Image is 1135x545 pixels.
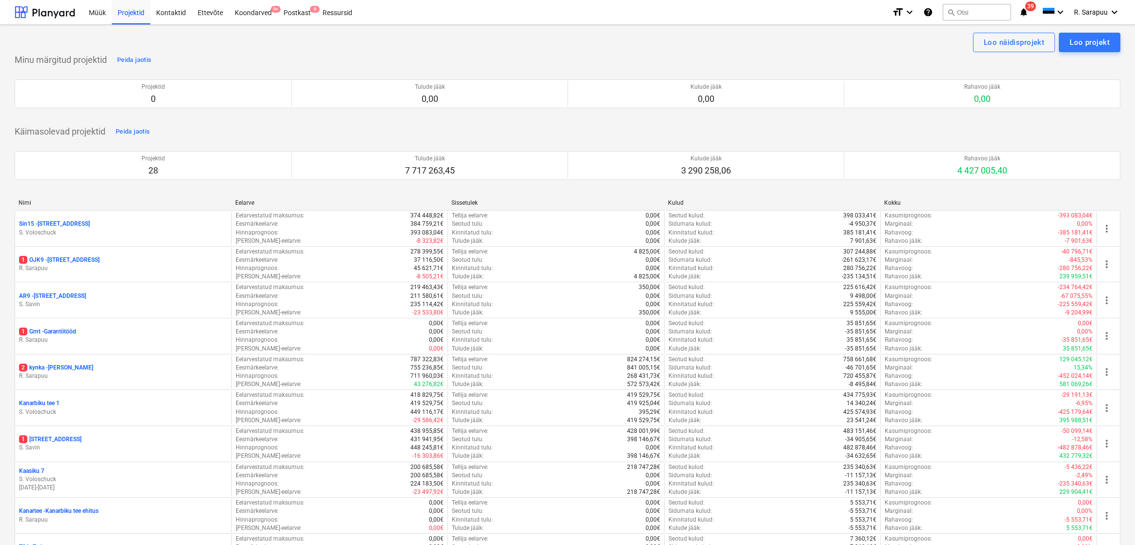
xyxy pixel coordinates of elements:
[885,336,913,344] p: Rahavoog :
[885,237,922,245] p: Rahavoo jääk :
[627,364,660,372] p: 841 005,15€
[410,300,444,309] p: 235 114,42€
[19,220,90,228] p: Sin15 - [STREET_ADDRESS]
[843,408,876,416] p: 425 574,93€
[669,272,701,281] p: Kulude jääk :
[19,256,100,264] p: OJK9 - [STREET_ADDRESS]
[1063,345,1093,353] p: 35 851,65€
[885,328,913,336] p: Marginaal :
[1101,438,1113,449] span: more_vert
[885,380,922,389] p: Rahavoo jääk :
[236,248,304,256] p: Eelarvestatud maksumus :
[639,309,660,317] p: 350,00€
[885,427,932,435] p: Kasumiprognoos :
[669,264,714,272] p: Kinnitatud kulud :
[410,435,444,444] p: 431 941,95€
[19,300,227,309] p: S. Savin
[236,237,302,245] p: [PERSON_NAME]-eelarve :
[847,319,876,328] p: 35 851,65€
[429,336,444,344] p: 0,00€
[414,380,444,389] p: 43 276,82€
[669,256,712,264] p: Sidumata kulud :
[669,328,712,336] p: Sidumata kulud :
[410,391,444,399] p: 418 829,75€
[452,292,484,300] p: Seotud tulu :
[1065,237,1093,245] p: -7 901,63€
[19,399,60,408] p: Kanarbiku tee 1
[416,237,444,245] p: -8 323,82€
[843,372,876,380] p: 720 455,87€
[117,55,151,66] div: Peida jaotis
[410,212,444,220] p: 374 448,82€
[19,444,227,452] p: S. Savin
[19,199,227,206] div: Nimi
[847,416,876,425] p: 23 541,24€
[923,6,933,18] i: Abikeskus
[669,364,712,372] p: Sidumata kulud :
[19,364,93,372] p: kynka - [PERSON_NAME]
[236,229,279,237] p: Hinnaprognoos :
[236,372,279,380] p: Hinnaprognoos :
[116,126,150,137] div: Peida jaotis
[885,319,932,328] p: Kasumiprognoos :
[845,328,876,336] p: -35 851,65€
[690,93,722,105] p: 0,00
[669,248,705,256] p: Seotud kulud :
[236,256,279,264] p: Eesmärkeelarve :
[646,319,660,328] p: 0,00€
[19,220,227,236] div: Sin15 -[STREET_ADDRESS]S. Voloschuck
[410,399,444,408] p: 419 529,75€
[142,155,165,163] p: Projektid
[19,467,44,475] p: Kaasiku 7
[15,54,107,66] p: Minu märgitud projektid
[429,319,444,328] p: 0,00€
[669,319,705,328] p: Seotud kulud :
[627,380,660,389] p: 572 573,42€
[1025,1,1036,11] span: 39
[1101,366,1113,378] span: more_vert
[669,292,712,300] p: Sidumata kulud :
[669,220,712,228] p: Sidumata kulud :
[669,212,705,220] p: Seotud kulud :
[646,345,660,353] p: 0,00€
[669,345,701,353] p: Kulude jääk :
[236,399,279,408] p: Eesmärkeelarve :
[669,300,714,309] p: Kinnitatud kulud :
[669,237,701,245] p: Kulude jääk :
[627,416,660,425] p: 419 529,75€
[452,212,488,220] p: Tellija eelarve :
[405,165,455,176] p: 7 717 263,45
[1058,408,1093,416] p: -425 179,64€
[19,328,76,336] p: Grnt - Garantiitööd
[1101,402,1113,414] span: more_vert
[947,8,955,16] span: search
[850,292,876,300] p: 9 498,00€
[1019,6,1029,18] i: notifications
[634,248,660,256] p: 4 825,00€
[452,380,484,389] p: Tulude jääk :
[236,364,279,372] p: Eesmärkeelarve :
[19,256,227,272] div: 1OJK9 -[STREET_ADDRESS]R. Sarapuu
[236,336,279,344] p: Hinnaprognoos :
[1061,427,1093,435] p: -50 099,14€
[646,264,660,272] p: 0,00€
[429,328,444,336] p: 0,00€
[627,372,660,380] p: 268 431,73€
[984,36,1044,49] div: Loo näidisprojekt
[15,126,105,137] p: Käimasolevad projektid
[646,229,660,237] p: 0,00€
[964,93,1000,105] p: 0,00
[271,6,281,13] span: 9+
[236,309,302,317] p: [PERSON_NAME]-eelarve :
[646,237,660,245] p: 0,00€
[19,507,227,524] div: Kanartee -Kanarbiku tee ehitusR. Sarapuu
[236,355,304,364] p: Eelarvestatud maksumus :
[843,300,876,309] p: 225 559,42€
[452,391,488,399] p: Tellija eelarve :
[885,272,922,281] p: Rahavoo jääk :
[19,435,81,444] p: [STREET_ADDRESS]
[646,336,660,344] p: 0,00€
[1074,8,1108,16] span: R. Sarapuu
[410,427,444,435] p: 438 955,85€
[236,408,279,416] p: Hinnaprognoos :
